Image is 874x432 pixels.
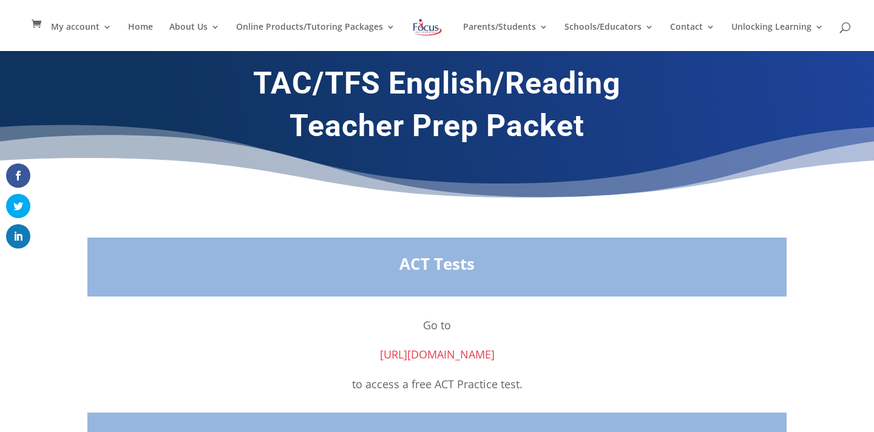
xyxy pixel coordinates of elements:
h1: TAC/TFS English/Reading [109,65,765,108]
a: Online Products/Tutoring Packages [236,22,395,51]
a: About Us [169,22,220,51]
a: Home [128,22,153,51]
p: Go to [87,316,787,346]
h1: Teacher Prep Packet [109,108,765,150]
a: Contact [670,22,715,51]
a: My account [51,22,112,51]
a: [URL][DOMAIN_NAME] [380,347,495,362]
a: Parents/Students [463,22,548,51]
a: Schools/Educators [564,22,654,51]
strong: ACT Tests [399,253,475,275]
a: Unlocking Learning [731,22,824,51]
img: Focus on Learning [412,16,443,38]
p: to access a free ACT Practice test. [87,375,787,394]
